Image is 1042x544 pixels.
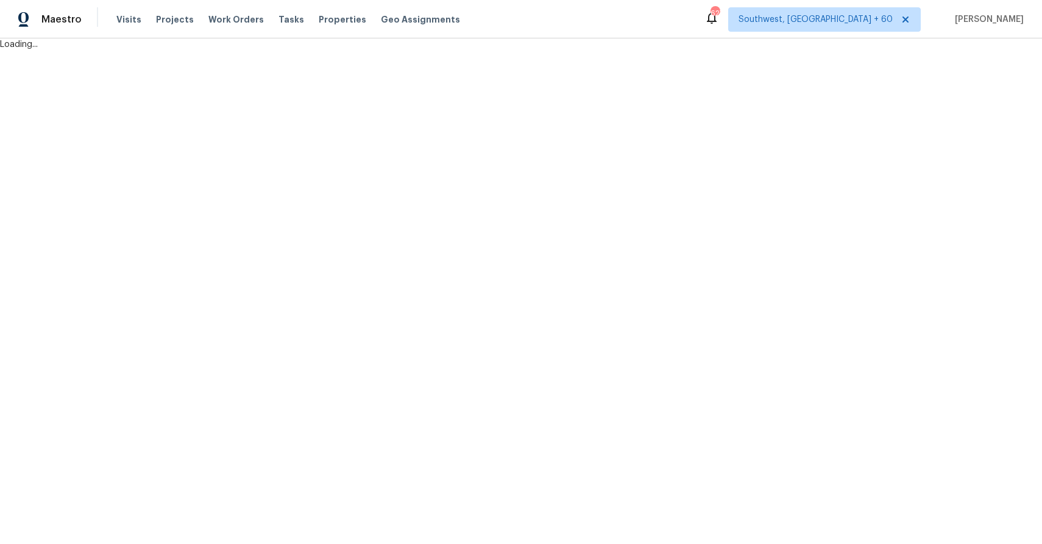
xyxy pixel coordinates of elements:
[208,13,264,26] span: Work Orders
[381,13,460,26] span: Geo Assignments
[116,13,141,26] span: Visits
[739,13,893,26] span: Southwest, [GEOGRAPHIC_DATA] + 60
[711,7,719,20] div: 627
[41,13,82,26] span: Maestro
[950,13,1024,26] span: [PERSON_NAME]
[319,13,366,26] span: Properties
[156,13,194,26] span: Projects
[278,15,304,24] span: Tasks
